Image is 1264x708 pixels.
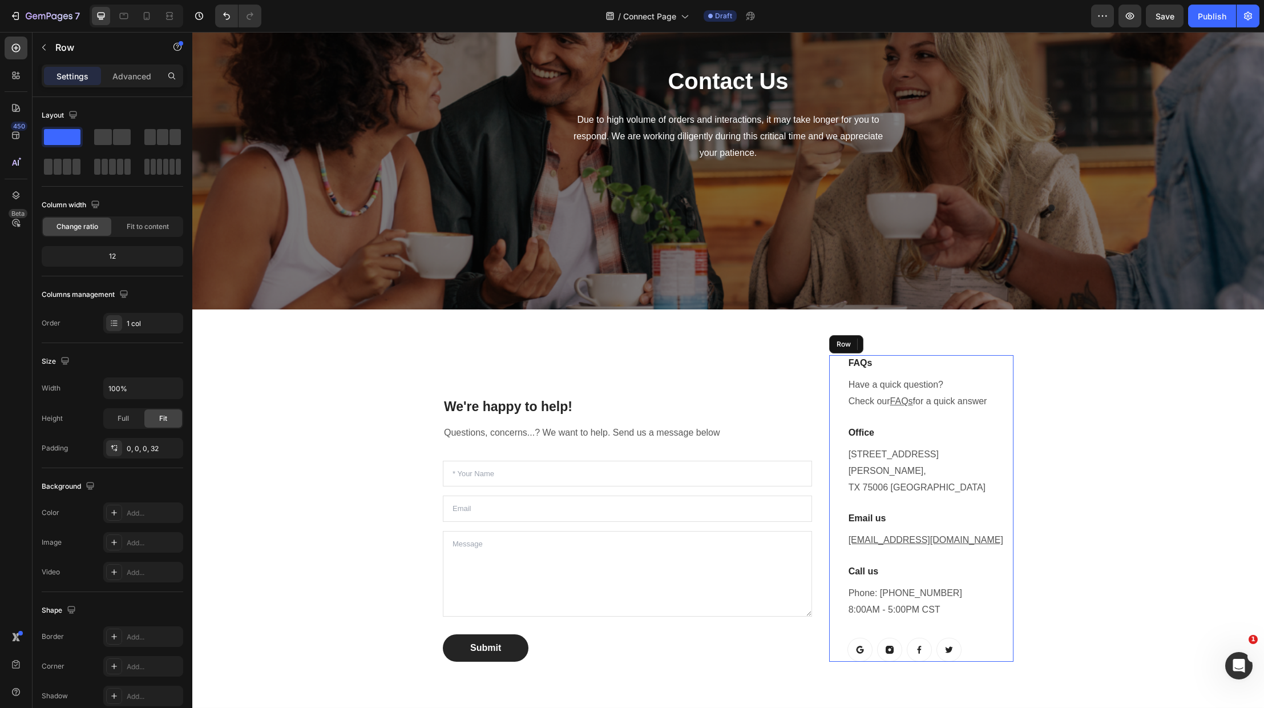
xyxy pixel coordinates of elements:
button: Save [1146,5,1184,27]
div: Order [42,318,60,328]
div: Row [642,307,661,317]
div: Add... [127,632,180,642]
p: Phone: [PHONE_NUMBER] 8:00AM - 5:00PM CST [656,553,820,586]
p: Settings [56,70,88,82]
p: [STREET_ADDRESS][PERSON_NAME], TX 75006 [GEOGRAPHIC_DATA] [656,415,820,464]
div: 450 [11,122,27,131]
div: Beta [9,209,27,218]
span: Fit to content [127,222,169,232]
div: Shape [42,603,78,618]
p: 7 [75,9,80,23]
div: Background [42,479,97,494]
p: Email us [656,480,820,493]
span: 1 [1249,635,1258,644]
p: Have a quick question? Check our for a quick answer [656,345,820,378]
input: * Your Name [251,429,620,455]
p: Office [656,394,820,408]
div: Add... [127,538,180,548]
span: / [618,10,621,22]
span: Change ratio [56,222,98,232]
button: Publish [1188,5,1236,27]
button: 7 [5,5,85,27]
div: Column width [42,198,102,213]
div: Padding [42,443,68,453]
span: Full [118,413,129,424]
div: Undo/Redo [215,5,261,27]
div: Height [42,413,63,424]
div: Size [42,354,72,369]
a: FAQs [698,364,721,374]
div: Shadow [42,691,68,701]
p: We're happy to help! [252,367,619,384]
input: Email [251,464,620,490]
div: Rich Text Editor. Editing area: main [655,499,821,518]
div: Rich Text Editor. Editing area: main [655,552,821,588]
p: Due to high volume of orders and interactions, it may take longer for you to respond. We are work... [374,80,697,129]
input: Auto [104,378,183,399]
span: Fit [159,413,167,424]
div: Submit [278,609,309,623]
div: Columns management [42,287,131,303]
p: Questions, concerns...? We want to help. Send us a message below [252,393,619,409]
span: Connect Page [623,10,676,22]
div: Add... [127,691,180,702]
span: Draft [715,11,732,21]
p: Call us [656,533,820,546]
p: Contact Us [203,34,869,64]
div: Color [42,508,59,518]
iframe: Design area [192,32,1264,708]
iframe: Intercom live chat [1225,652,1253,679]
a: [EMAIL_ADDRESS][DOMAIN_NAME] [656,503,811,513]
div: Publish [1198,10,1226,22]
div: 0, 0, 0, 32 [127,444,180,454]
div: Corner [42,661,64,671]
div: Border [42,631,64,642]
div: Add... [127,662,180,672]
p: Row [55,41,152,54]
button: Submit [251,602,336,630]
div: 12 [44,248,181,264]
div: Video [42,567,60,577]
div: Add... [127,568,180,578]
div: Layout [42,108,80,123]
span: Save [1156,11,1174,21]
p: Advanced [112,70,151,82]
div: 1 col [127,319,180,329]
div: Add... [127,508,180,518]
div: Image [42,537,62,548]
div: Width [42,383,60,393]
p: FAQs [656,324,820,338]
